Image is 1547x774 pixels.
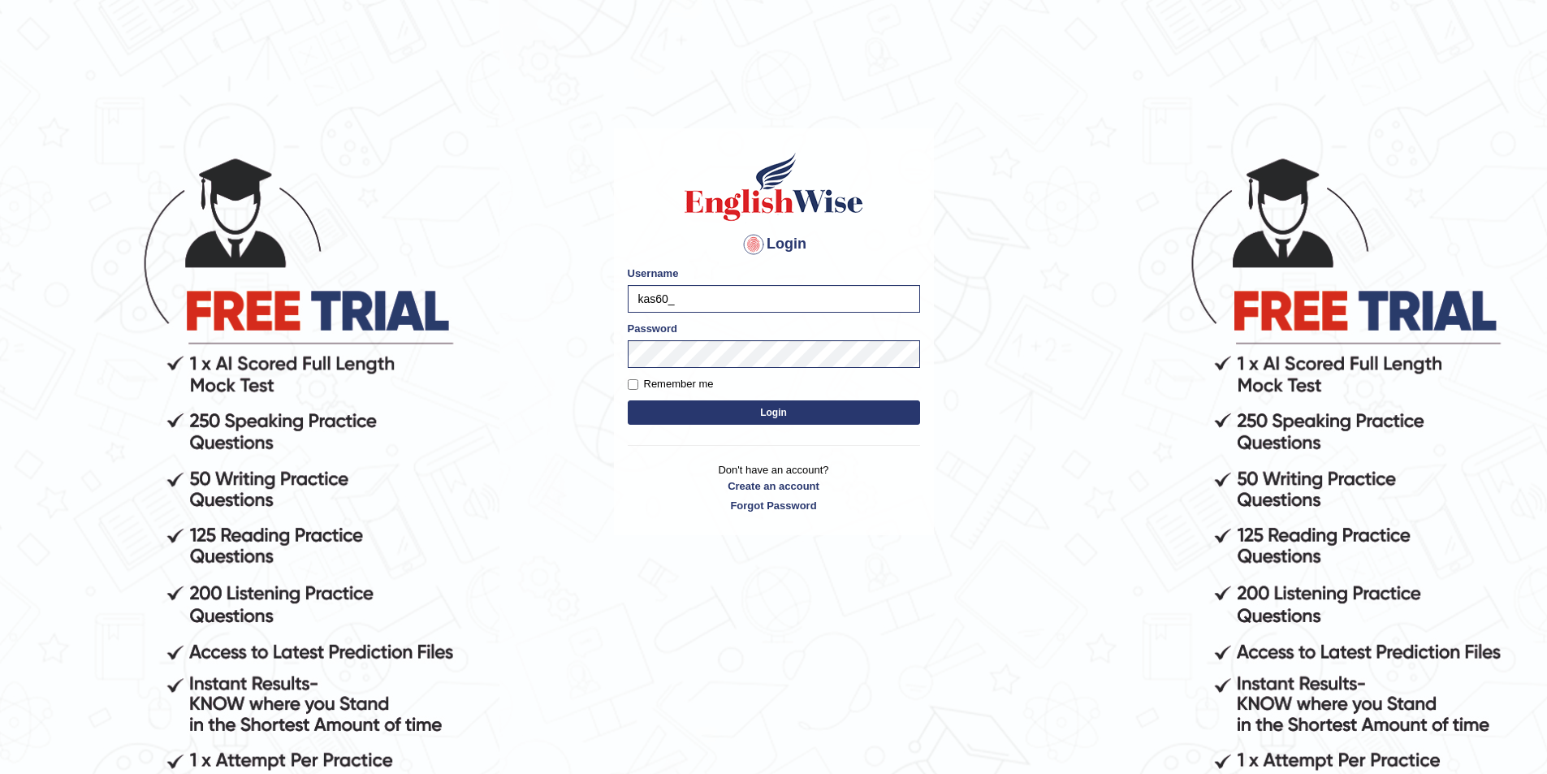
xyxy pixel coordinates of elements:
[628,478,920,494] a: Create an account
[628,498,920,513] a: Forgot Password
[628,376,714,392] label: Remember me
[628,266,679,281] label: Username
[681,150,866,223] img: Logo of English Wise sign in for intelligent practice with AI
[628,231,920,257] h4: Login
[628,462,920,512] p: Don't have an account?
[628,321,677,336] label: Password
[628,400,920,425] button: Login
[628,379,638,390] input: Remember me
